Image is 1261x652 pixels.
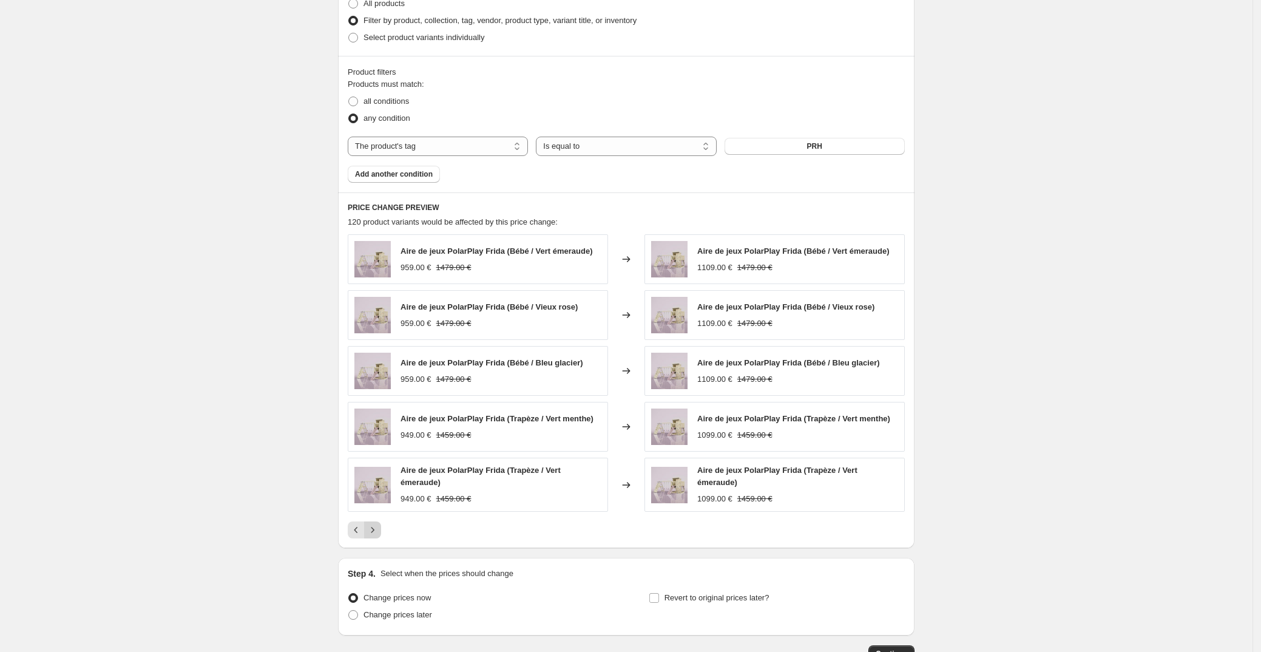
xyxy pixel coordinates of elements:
span: Aire de jeux PolarPlay Frida (Bébé / Vieux rose) [401,302,578,311]
span: all conditions [363,97,409,106]
span: Aire de jeux PolarPlay Frida (Bébé / Bleu glacier) [697,358,880,367]
nav: Pagination [348,521,381,538]
span: Products must match: [348,80,424,89]
img: PolarPlaySpielturmFrida-PT-PRH-DS-CW-001-DP-1_80x.jpg [354,467,391,503]
strike: 1479.00 € [737,318,772,330]
span: Aire de jeux PolarPlay Frida (Bébé / Vert émeraude) [401,246,592,256]
strike: 1459.00 € [737,429,772,441]
span: Add another condition [355,169,433,179]
span: Filter by product, collection, tag, vendor, product type, variant title, or inventory [363,16,637,25]
img: PolarPlaySpielturmFrida-PT-PRH-DS-CW-001-DP-1_80x.jpg [651,241,688,277]
strike: 1459.00 € [436,493,472,505]
div: 949.00 € [401,429,431,441]
span: 120 product variants would be affected by this price change: [348,217,558,226]
h6: PRICE CHANGE PREVIEW [348,203,905,212]
img: PolarPlaySpielturmFrida-PT-PRH-DS-CW-001-DP-1_80x.jpg [651,409,688,445]
div: 1109.00 € [697,262,732,274]
button: Next [364,521,381,538]
span: Aire de jeux PolarPlay Frida (Trapèze / Vert menthe) [401,414,593,423]
strike: 1479.00 € [436,318,472,330]
span: PRH [807,141,822,151]
button: Add another condition [348,166,440,183]
img: PolarPlaySpielturmFrida-PT-PRH-DS-CW-001-DP-1_80x.jpg [651,297,688,333]
img: PolarPlaySpielturmFrida-PT-PRH-DS-CW-001-DP-1_80x.jpg [354,409,391,445]
div: 959.00 € [401,318,431,330]
div: 959.00 € [401,262,431,274]
span: Change prices now [363,593,431,602]
strike: 1459.00 € [436,429,472,441]
span: Aire de jeux PolarPlay Frida (Trapèze / Vert émeraude) [401,466,561,487]
h2: Step 4. [348,568,376,580]
span: Aire de jeux PolarPlay Frida (Bébé / Vert émeraude) [697,246,889,256]
div: 959.00 € [401,373,431,385]
strike: 1479.00 € [436,373,472,385]
span: Revert to original prices later? [664,593,769,602]
img: PolarPlaySpielturmFrida-PT-PRH-DS-CW-001-DP-1_80x.jpg [354,241,391,277]
button: PRH [725,138,905,155]
span: Change prices later [363,610,432,619]
strike: 1479.00 € [737,262,772,274]
strike: 1479.00 € [737,373,772,385]
div: 1109.00 € [697,373,732,385]
span: Aire de jeux PolarPlay Frida (Trapèze / Vert émeraude) [697,466,857,487]
span: any condition [363,114,410,123]
div: Product filters [348,66,905,78]
div: 949.00 € [401,493,431,505]
img: PolarPlaySpielturmFrida-PT-PRH-DS-CW-001-DP-1_80x.jpg [354,297,391,333]
div: 1099.00 € [697,429,732,441]
img: PolarPlaySpielturmFrida-PT-PRH-DS-CW-001-DP-1_80x.jpg [651,353,688,389]
div: 1099.00 € [697,493,732,505]
span: Aire de jeux PolarPlay Frida (Trapèze / Vert menthe) [697,414,890,423]
div: 1109.00 € [697,318,732,330]
strike: 1459.00 € [737,493,772,505]
button: Previous [348,521,365,538]
p: Select when the prices should change [380,568,513,580]
span: Aire de jeux PolarPlay Frida (Bébé / Vieux rose) [697,302,874,311]
img: PolarPlaySpielturmFrida-PT-PRH-DS-CW-001-DP-1_80x.jpg [651,467,688,503]
img: PolarPlaySpielturmFrida-PT-PRH-DS-CW-001-DP-1_80x.jpg [354,353,391,389]
span: Select product variants individually [363,33,484,42]
span: Aire de jeux PolarPlay Frida (Bébé / Bleu glacier) [401,358,583,367]
strike: 1479.00 € [436,262,472,274]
